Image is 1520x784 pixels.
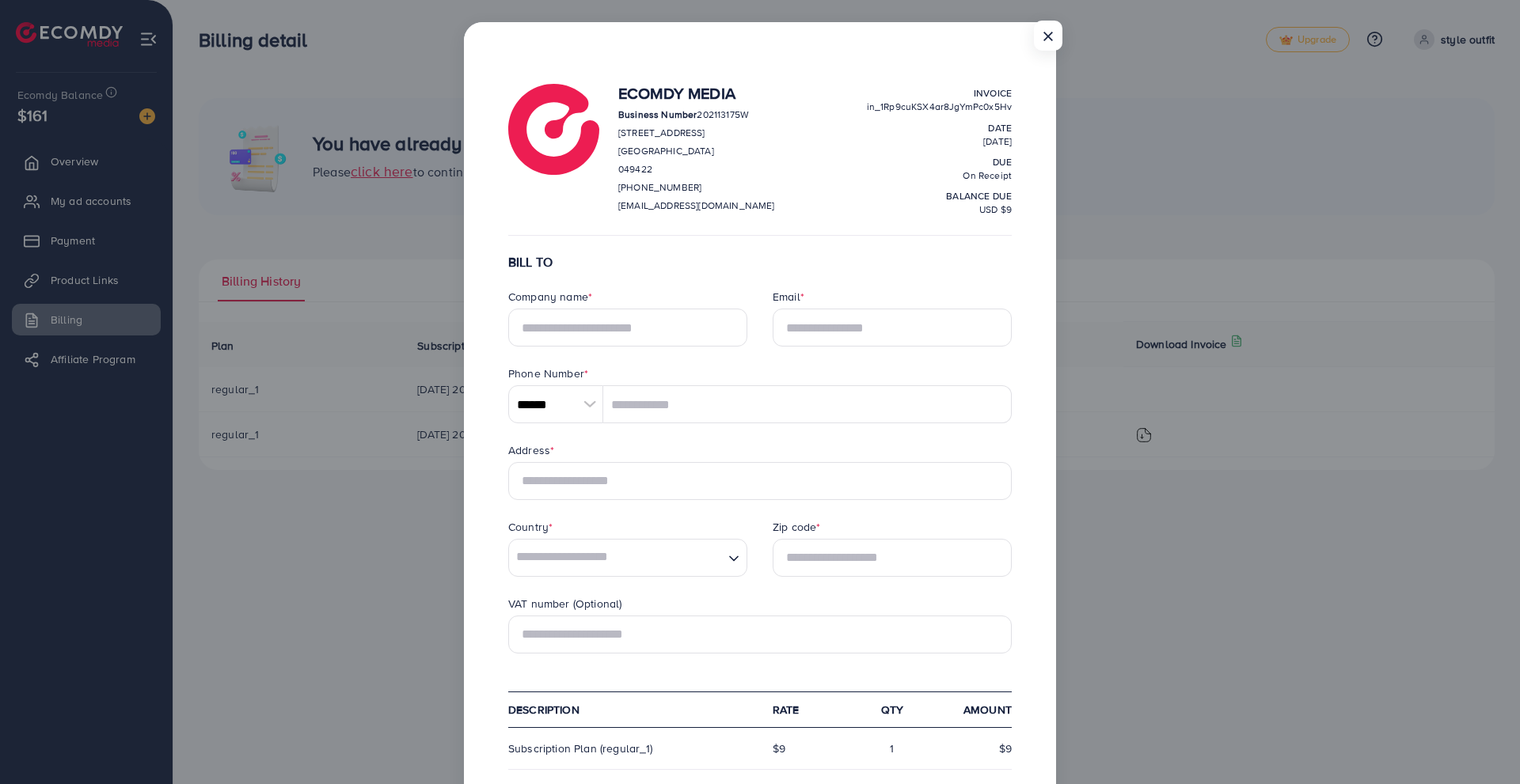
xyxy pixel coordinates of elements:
div: Description [496,702,760,718]
p: [EMAIL_ADDRESS][DOMAIN_NAME] [618,196,774,215]
div: $9 [937,740,1024,756]
img: logo [508,84,599,175]
p: [PHONE_NUMBER] [618,178,774,197]
label: VAT number (Optional) [508,596,621,612]
input: Search for option [511,540,722,576]
span: USD $9 [979,203,1012,216]
label: Zip code [773,519,820,535]
p: 202113175W [618,105,774,124]
p: Date [867,119,1012,138]
label: Address [508,442,554,458]
h4: Ecomdy Media [618,84,774,103]
label: Phone Number [508,365,588,381]
h6: BILL TO [508,255,1012,270]
p: Invoice [867,84,1012,103]
p: [GEOGRAPHIC_DATA] [618,142,774,161]
p: Due [867,153,1012,172]
p: 049422 [618,160,774,179]
div: $9 [760,740,848,756]
div: qty [848,702,936,718]
div: 1 [848,740,936,756]
label: Company name [508,289,592,305]
p: balance due [867,187,1012,206]
div: Rate [760,702,848,718]
strong: Business Number [618,108,697,121]
span: [DATE] [983,134,1012,148]
p: [STREET_ADDRESS] [618,123,774,142]
button: Close [1034,21,1062,51]
div: Search for option [508,539,747,577]
div: Subscription Plan (regular_1) [496,740,760,756]
iframe: Chat [1453,713,1508,772]
span: On Receipt [963,169,1012,182]
div: Amount [937,702,1024,718]
label: Email [773,289,804,305]
span: in_1Rp9cuKSX4ar8JgYmPc0x5Hv [867,100,1012,113]
label: Country [508,519,553,535]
